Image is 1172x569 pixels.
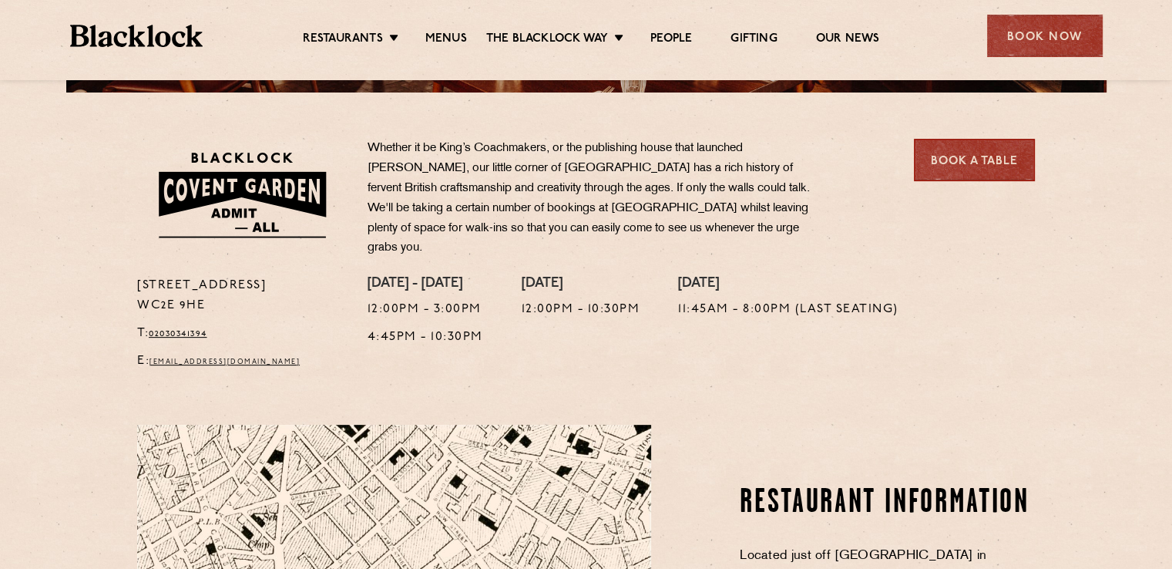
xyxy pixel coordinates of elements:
[650,32,692,49] a: People
[149,359,300,365] a: [EMAIL_ADDRESS][DOMAIN_NAME]
[522,300,640,320] p: 12:00pm - 10:30pm
[137,352,344,372] p: E:
[368,139,822,258] p: Whether it be King’s Coachmakers, or the publishing house that launched [PERSON_NAME], our little...
[137,324,344,344] p: T:
[987,15,1103,57] div: Book Now
[740,484,1035,523] h2: Restaurant information
[137,276,344,316] p: [STREET_ADDRESS] WC2E 9HE
[368,300,483,320] p: 12:00pm - 3:00pm
[678,276,898,293] h4: [DATE]
[914,139,1035,181] a: Book a Table
[730,32,777,49] a: Gifting
[149,329,207,338] a: 02030341394
[678,300,898,320] p: 11:45am - 8:00pm (Last Seating)
[368,328,483,348] p: 4:45pm - 10:30pm
[303,32,383,49] a: Restaurants
[368,276,483,293] h4: [DATE] - [DATE]
[425,32,467,49] a: Menus
[486,32,608,49] a: The Blacklock Way
[137,139,344,251] img: BLA_1470_CoventGarden_Website_Solid.svg
[522,276,640,293] h4: [DATE]
[816,32,880,49] a: Our News
[70,25,203,47] img: BL_Textured_Logo-footer-cropped.svg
